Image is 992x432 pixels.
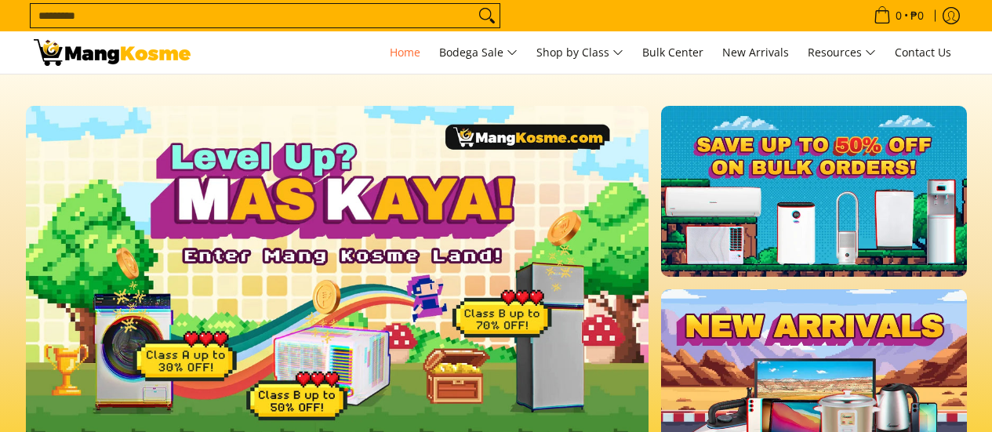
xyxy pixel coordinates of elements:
span: Home [390,45,420,60]
a: Bodega Sale [431,31,525,74]
span: 0 [893,10,904,21]
a: New Arrivals [714,31,797,74]
span: Shop by Class [536,43,623,63]
span: New Arrivals [722,45,789,60]
nav: Main Menu [206,31,959,74]
a: Bulk Center [634,31,711,74]
a: Home [382,31,428,74]
span: • [869,7,928,24]
a: Resources [800,31,884,74]
a: Contact Us [887,31,959,74]
span: Resources [808,43,876,63]
img: Mang Kosme: Your Home Appliances Warehouse Sale Partner! [34,39,191,66]
span: Bulk Center [642,45,703,60]
span: Contact Us [895,45,951,60]
span: ₱0 [908,10,926,21]
span: Bodega Sale [439,43,518,63]
button: Search [474,4,500,27]
a: Shop by Class [529,31,631,74]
